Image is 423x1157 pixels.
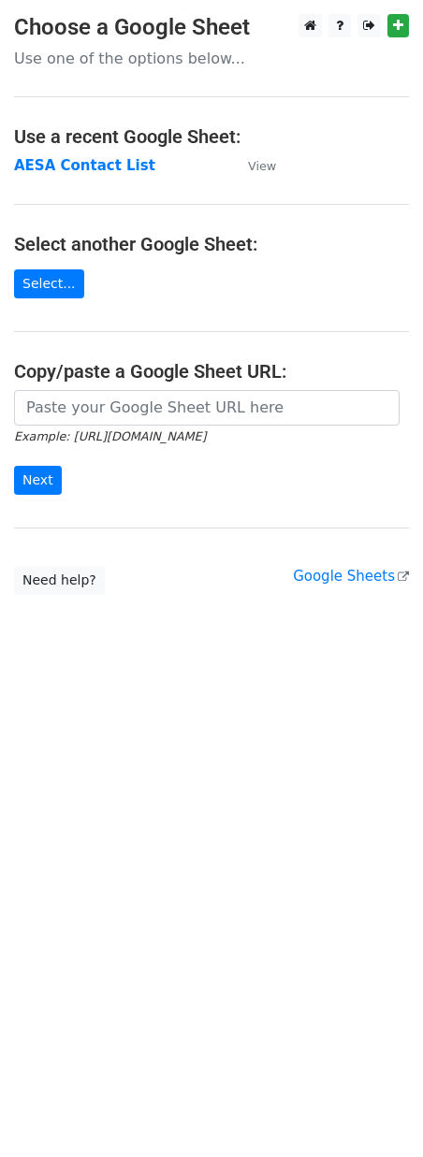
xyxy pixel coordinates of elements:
[14,233,409,255] h4: Select another Google Sheet:
[14,360,409,383] h4: Copy/paste a Google Sheet URL:
[14,390,400,426] input: Paste your Google Sheet URL here
[229,157,276,174] a: View
[14,566,105,595] a: Need help?
[14,157,155,174] a: AESA Contact List
[14,14,409,41] h3: Choose a Google Sheet
[14,466,62,495] input: Next
[293,568,409,585] a: Google Sheets
[248,159,276,173] small: View
[14,269,84,298] a: Select...
[14,429,206,443] small: Example: [URL][DOMAIN_NAME]
[14,125,409,148] h4: Use a recent Google Sheet:
[14,49,409,68] p: Use one of the options below...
